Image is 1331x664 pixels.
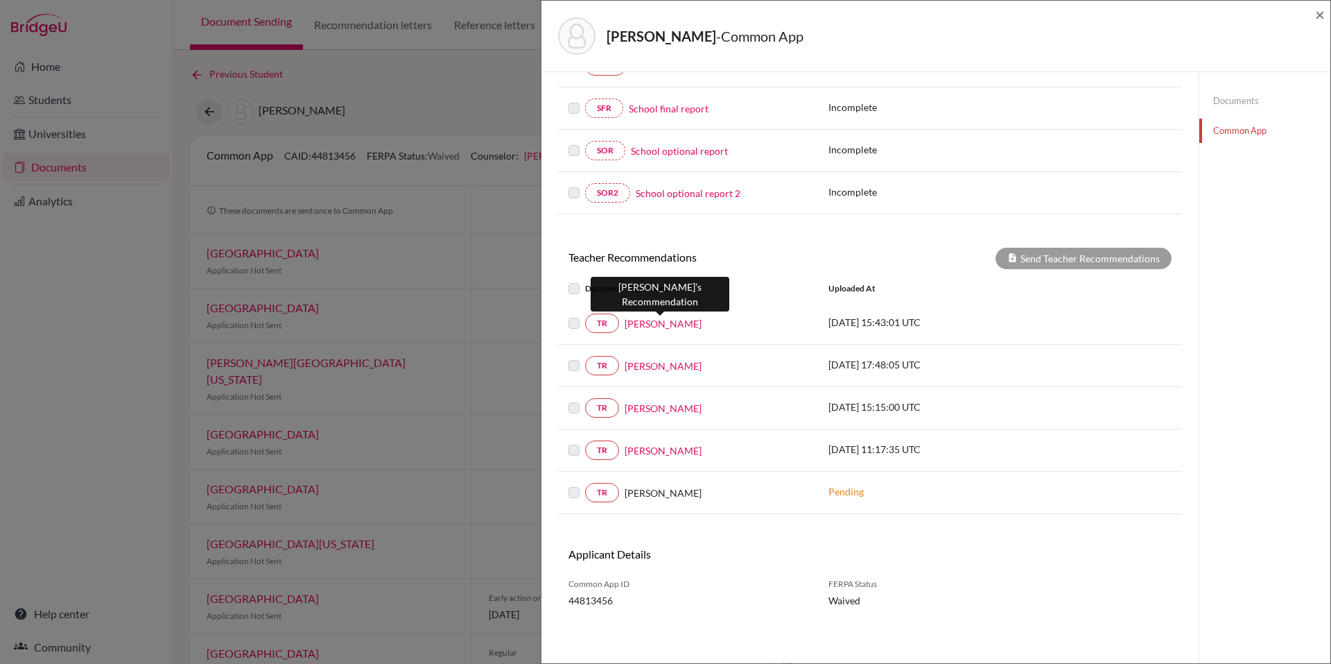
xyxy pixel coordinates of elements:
span: × [1315,4,1325,24]
div: [PERSON_NAME]’s Recommendation [591,277,729,312]
p: [DATE] 17:48:05 UTC [828,357,1016,372]
a: SOR2 [585,183,630,203]
p: [DATE] 11:17:35 UTC [828,442,1016,457]
a: TR [585,398,619,418]
a: School final report [629,101,708,116]
a: TR [585,483,619,502]
span: [PERSON_NAME] [625,486,702,500]
span: Common App ID [568,578,808,590]
div: Send Teacher Recommendations [995,248,1172,269]
p: [DATE] 15:15:00 UTC [828,400,1016,414]
a: [PERSON_NAME] [625,316,702,331]
span: 44813456 [568,593,808,608]
span: - Common App [716,28,803,44]
p: Incomplete [828,100,971,114]
a: Common App [1199,119,1330,143]
p: Incomplete [828,185,971,199]
a: TR [585,356,619,375]
a: [PERSON_NAME] [625,443,702,458]
a: TR [585,314,619,333]
a: SFR [585,99,623,118]
a: School optional report [631,144,728,158]
a: School optional report 2 [636,186,740,201]
span: FERPA Status [828,578,964,590]
a: [PERSON_NAME] [625,401,702,416]
a: Documents [1199,89,1330,113]
a: SOR [585,141,625,160]
a: [PERSON_NAME] [625,359,702,373]
div: Uploaded at [818,280,1026,297]
p: Incomplete [828,142,971,157]
p: Pending [828,484,1016,499]
button: Close [1315,6,1325,23]
span: Waived [828,593,964,608]
strong: [PERSON_NAME] [607,28,716,44]
a: TR [585,441,619,460]
h6: Teacher Recommendations [558,250,870,264]
p: [DATE] 15:43:01 UTC [828,315,1016,330]
div: Document Type / Name [558,280,818,297]
h6: Applicant Details [568,547,860,561]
